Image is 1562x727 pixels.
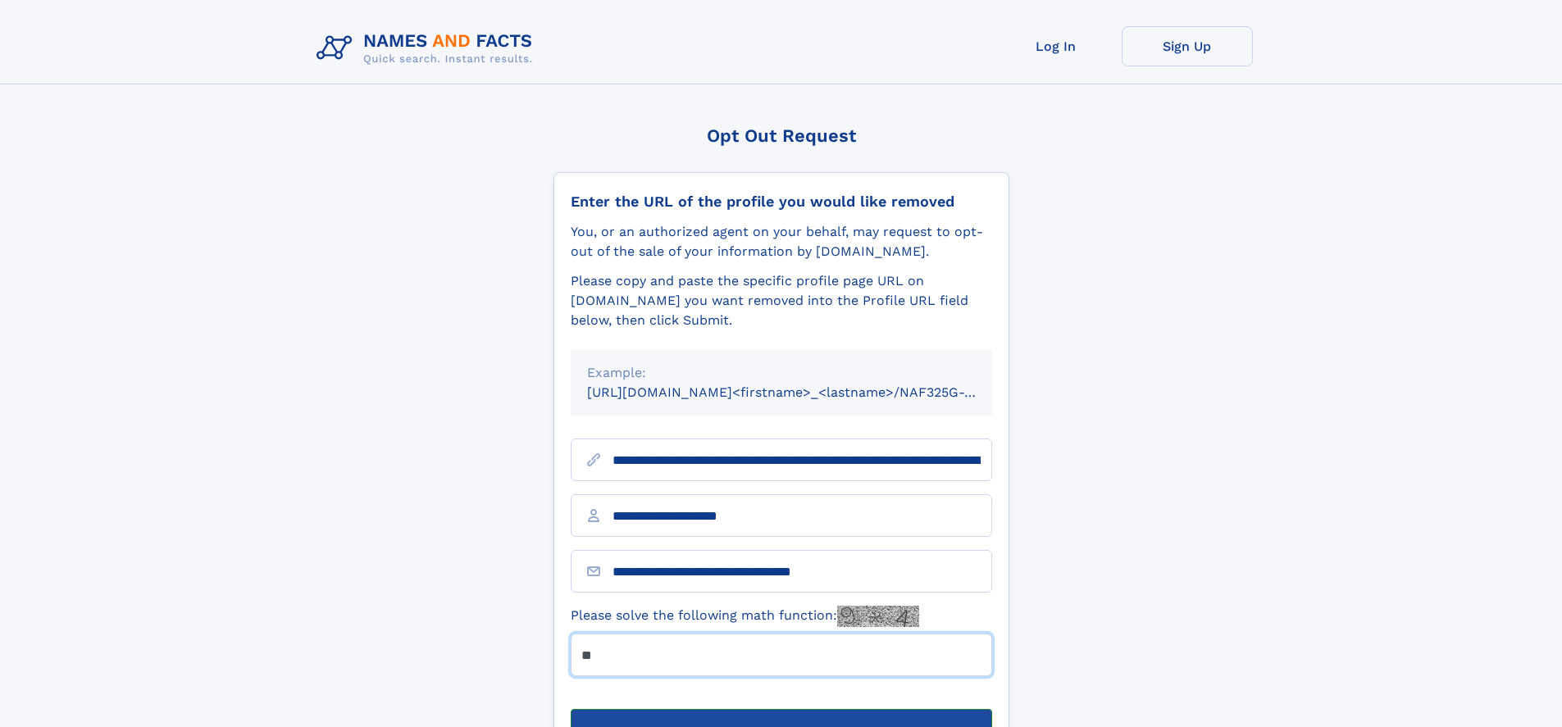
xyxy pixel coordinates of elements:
div: You, or an authorized agent on your behalf, may request to opt-out of the sale of your informatio... [571,222,992,261]
img: Logo Names and Facts [310,26,546,70]
label: Please solve the following math function: [571,606,919,627]
div: Please copy and paste the specific profile page URL on [DOMAIN_NAME] you want removed into the Pr... [571,271,992,330]
a: Sign Up [1122,26,1253,66]
div: Opt Out Request [553,125,1009,146]
div: Example: [587,363,976,383]
a: Log In [990,26,1122,66]
small: [URL][DOMAIN_NAME]<firstname>_<lastname>/NAF325G-xxxxxxxx [587,384,1023,400]
div: Enter the URL of the profile you would like removed [571,193,992,211]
